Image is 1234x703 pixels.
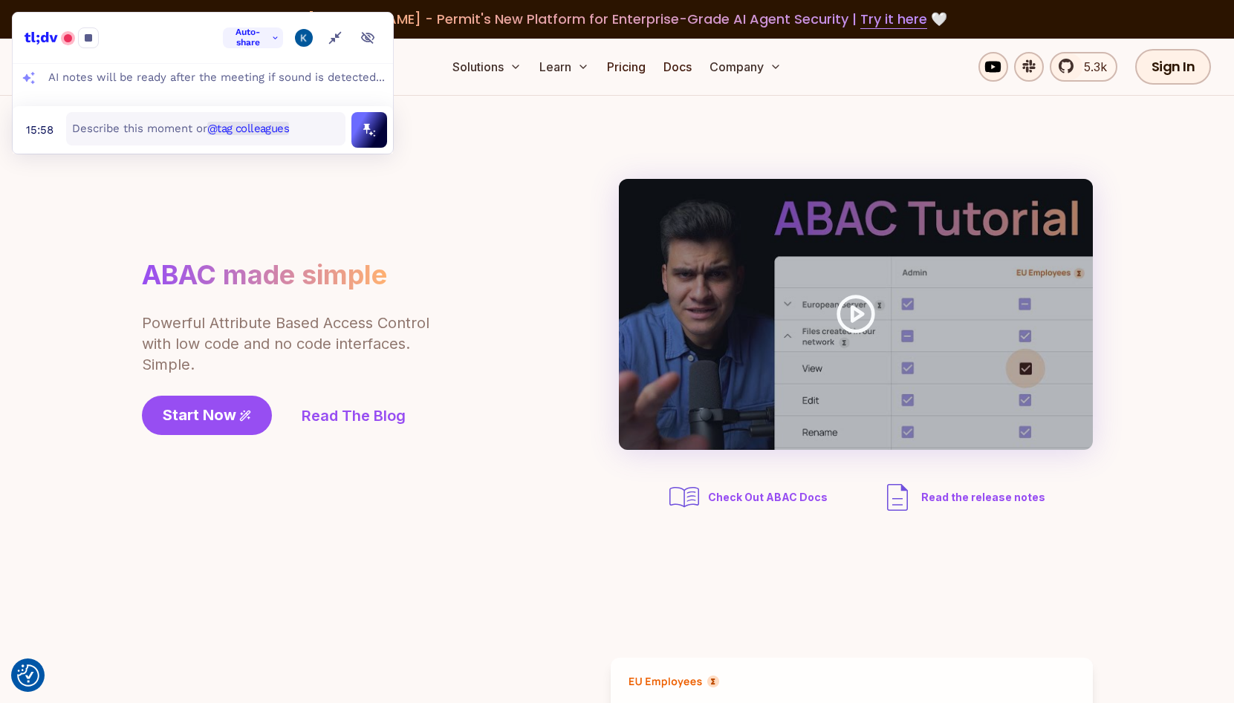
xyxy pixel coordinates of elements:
img: Revisit consent button [17,664,39,687]
div: 🤍 🤍 [36,9,1198,30]
span: 5.3k [1075,58,1107,76]
img: abac docs [666,480,702,515]
button: Consent Preferences [17,664,39,687]
a: Check Out ABAC Docs [666,480,832,515]
img: description [880,480,915,515]
p: Powerful Attribute Based Access Control with low code and no code interfaces. Simple. [142,313,432,375]
span: Check Out ABAC Docs [708,490,828,505]
span: Read the release notes [921,490,1045,505]
h1: ABAC made simple [142,258,387,292]
a: Pricing [601,52,652,82]
button: Learn [533,52,595,82]
span: [DOMAIN_NAME] - Permit's New Platform for Enterprise-Grade AI Agent Security | [308,10,927,28]
span: Start Now [163,405,236,425]
a: Read The Blog [302,405,406,426]
a: 5.3k [1050,52,1117,82]
a: Read the release notes [880,480,1045,515]
a: Sign In [1135,49,1212,85]
button: Solutions [446,52,527,82]
a: Start Now [142,396,272,435]
button: Company [704,52,788,82]
a: Try it here [860,10,927,29]
a: Docs [657,52,698,82]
